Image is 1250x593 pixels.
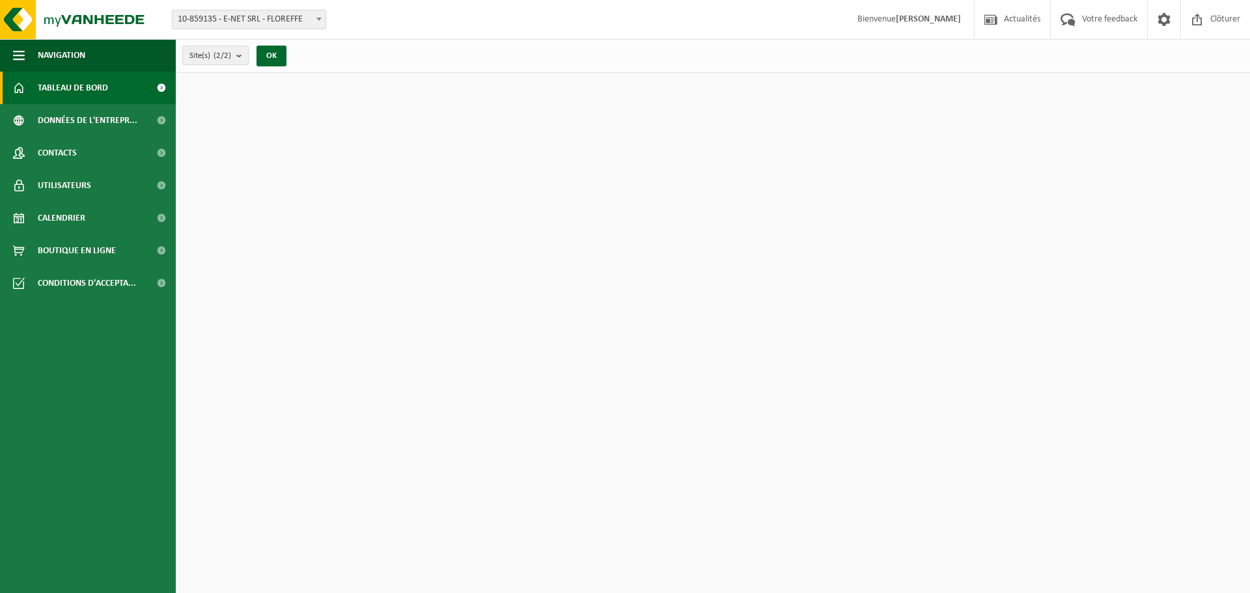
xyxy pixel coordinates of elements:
[257,46,286,66] button: OK
[189,46,231,66] span: Site(s)
[38,39,85,72] span: Navigation
[38,267,136,299] span: Conditions d'accepta...
[214,51,231,60] count: (2/2)
[38,72,108,104] span: Tableau de bord
[38,169,91,202] span: Utilisateurs
[173,10,326,29] span: 10-859135 - E-NET SRL - FLOREFFE
[182,46,249,65] button: Site(s)(2/2)
[38,104,137,137] span: Données de l'entrepr...
[896,14,961,24] strong: [PERSON_NAME]
[38,234,116,267] span: Boutique en ligne
[38,137,77,169] span: Contacts
[38,202,85,234] span: Calendrier
[172,10,326,29] span: 10-859135 - E-NET SRL - FLOREFFE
